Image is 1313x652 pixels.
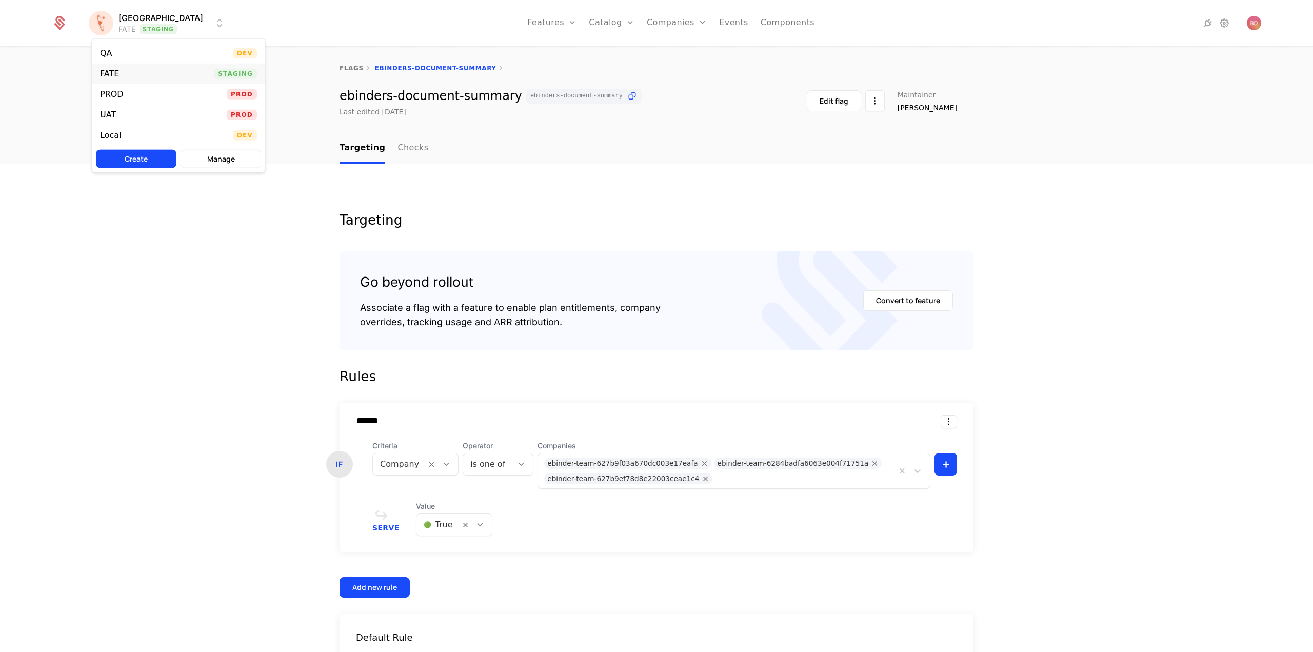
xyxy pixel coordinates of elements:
[100,131,121,140] div: Local
[227,110,257,120] span: Prod
[214,69,257,79] span: Staging
[227,89,257,100] span: Prod
[100,49,112,57] div: QA
[91,38,266,173] div: Select environment
[181,150,261,168] button: Manage
[233,48,257,58] span: Dev
[100,111,116,119] div: UAT
[233,130,257,141] span: Dev
[96,150,176,168] button: Create
[100,90,124,98] div: PROD
[100,70,119,78] div: FATE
